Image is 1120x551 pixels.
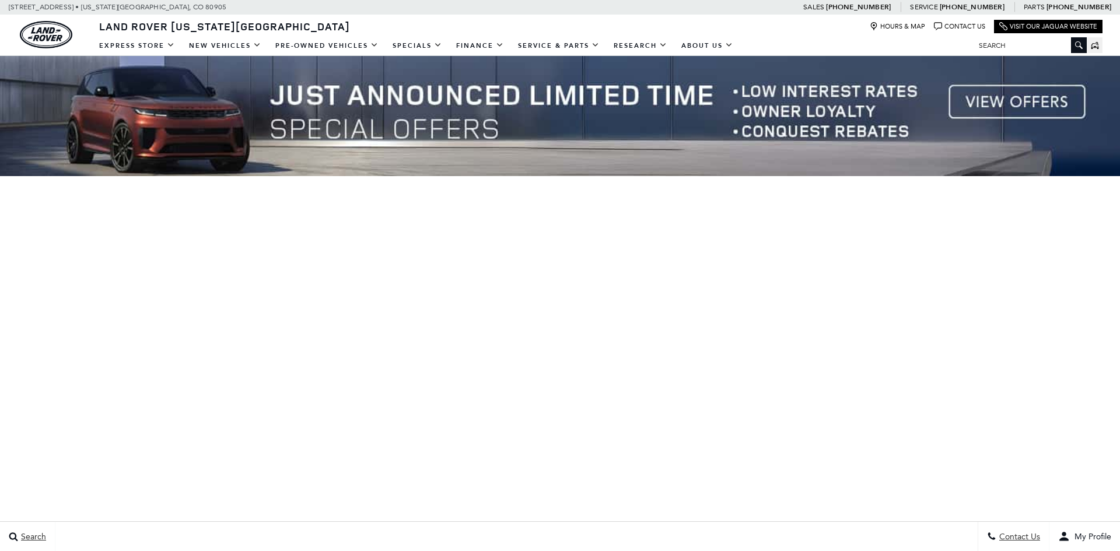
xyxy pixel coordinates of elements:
[1070,532,1111,542] span: My Profile
[99,19,350,33] span: Land Rover [US_STATE][GEOGRAPHIC_DATA]
[18,532,46,542] span: Search
[910,3,937,11] span: Service
[386,36,449,56] a: Specials
[934,22,985,31] a: Contact Us
[92,36,182,56] a: EXPRESS STORE
[268,36,386,56] a: Pre-Owned Vehicles
[20,21,72,48] img: Land Rover
[9,3,226,11] a: [STREET_ADDRESS] • [US_STATE][GEOGRAPHIC_DATA], CO 80905
[803,3,824,11] span: Sales
[607,36,674,56] a: Research
[1049,522,1120,551] button: user-profile-menu
[511,36,607,56] a: Service & Parts
[449,36,511,56] a: Finance
[92,36,740,56] nav: Main Navigation
[92,19,357,33] a: Land Rover [US_STATE][GEOGRAPHIC_DATA]
[674,36,740,56] a: About Us
[826,2,891,12] a: [PHONE_NUMBER]
[1046,2,1111,12] a: [PHONE_NUMBER]
[182,36,268,56] a: New Vehicles
[870,22,925,31] a: Hours & Map
[996,532,1040,542] span: Contact Us
[1024,3,1045,11] span: Parts
[940,2,1005,12] a: [PHONE_NUMBER]
[20,21,72,48] a: land-rover
[999,22,1097,31] a: Visit Our Jaguar Website
[970,38,1087,52] input: Search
